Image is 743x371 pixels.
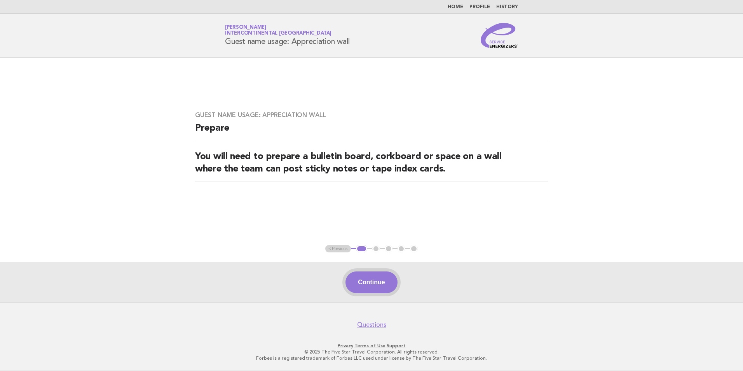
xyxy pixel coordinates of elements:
img: Service Energizers [481,23,518,48]
a: Profile [469,5,490,9]
a: Privacy [338,343,353,348]
p: · · [134,343,609,349]
h2: You will need to prepare a bulletin board, corkboard or space on a wall where the team can post s... [195,150,548,182]
a: Support [387,343,406,348]
a: Questions [357,321,386,329]
h3: Guest name usage: Appreciation wall [195,111,548,119]
a: History [496,5,518,9]
h1: Guest name usage: Appreciation wall [225,25,349,45]
a: [PERSON_NAME]InterContinental [GEOGRAPHIC_DATA] [225,25,331,36]
button: Continue [345,271,397,293]
a: Terms of Use [354,343,385,348]
p: © 2025 The Five Star Travel Corporation. All rights reserved. [134,349,609,355]
p: Forbes is a registered trademark of Forbes LLC used under license by The Five Star Travel Corpora... [134,355,609,361]
span: InterContinental [GEOGRAPHIC_DATA] [225,31,331,36]
button: 1 [356,245,367,253]
a: Home [448,5,463,9]
h2: Prepare [195,122,548,141]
